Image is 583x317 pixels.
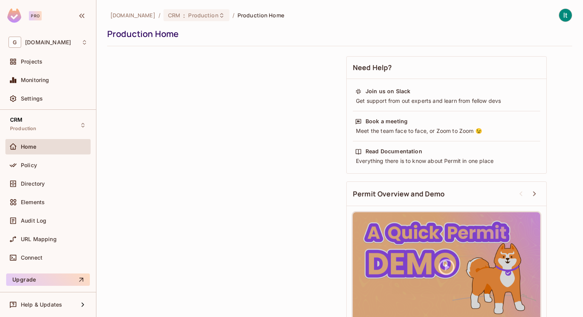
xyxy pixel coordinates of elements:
[8,37,21,48] span: G
[6,273,90,286] button: Upgrade
[21,255,42,261] span: Connect
[21,162,37,168] span: Policy
[21,59,42,65] span: Projects
[21,302,62,308] span: Help & Updates
[366,87,410,95] div: Join us on Slack
[21,218,46,224] span: Audit Log
[355,97,538,105] div: Get support from out experts and learn from fellow devs
[353,189,445,199] span: Permit Overview and Demo
[238,12,284,19] span: Production Home
[168,12,180,19] span: CRM
[158,12,160,19] li: /
[233,12,234,19] li: /
[21,77,49,83] span: Monitoring
[366,117,408,125] div: Book a meeting
[559,9,572,22] img: IT Tools
[188,12,218,19] span: Production
[21,236,57,242] span: URL Mapping
[183,12,185,18] span: :
[21,96,43,102] span: Settings
[110,12,155,19] span: the active workspace
[107,28,568,40] div: Production Home
[21,181,45,187] span: Directory
[366,148,422,155] div: Read Documentation
[29,11,42,20] div: Pro
[355,157,538,165] div: Everything there is to know about Permit in one place
[355,127,538,135] div: Meet the team face to face, or Zoom to Zoom 😉
[21,144,37,150] span: Home
[10,117,22,123] span: CRM
[21,199,45,205] span: Elements
[10,126,37,132] span: Production
[25,39,71,45] span: Workspace: gameskraft.com
[7,8,21,23] img: SReyMgAAAABJRU5ErkJggg==
[353,63,392,72] span: Need Help?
